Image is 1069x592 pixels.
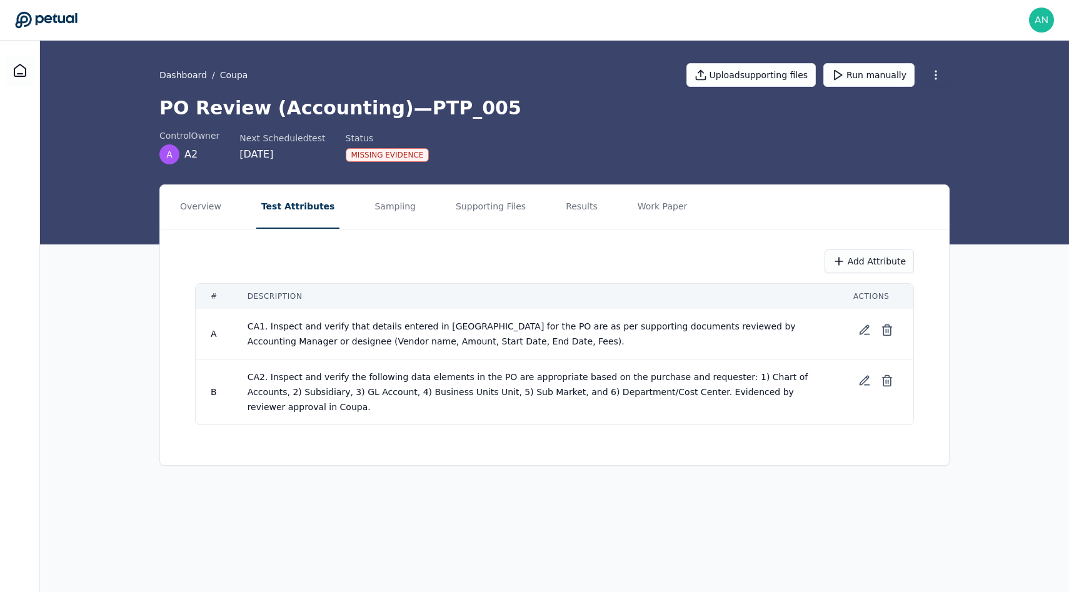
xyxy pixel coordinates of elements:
[876,319,898,341] button: Delete test attribute
[160,185,949,229] nav: Tabs
[256,185,340,229] button: Test Attributes
[853,319,876,341] button: Edit test attribute
[633,185,693,229] button: Work Paper
[159,129,219,142] div: control Owner
[823,63,915,87] button: Run manually
[876,369,898,392] button: Delete test attribute
[451,185,531,229] button: Supporting Files
[166,148,173,161] span: A
[1029,8,1054,33] img: andrew+doordash@petual.ai
[196,284,233,309] th: #
[248,321,798,346] span: CA1. Inspect and verify that details entered in [GEOGRAPHIC_DATA] for the PO are as per supportin...
[211,387,217,397] span: B
[175,185,226,229] button: Overview
[211,329,217,339] span: A
[159,97,950,119] h1: PO Review (Accounting) — PTP_005
[184,147,198,162] span: A2
[159,69,207,81] a: Dashboard
[838,284,913,309] th: Actions
[239,147,325,162] div: [DATE]
[239,132,325,144] div: Next Scheduled test
[220,69,248,81] button: Coupa
[346,132,429,144] div: Status
[561,185,603,229] button: Results
[248,372,811,412] span: CA2. Inspect and verify the following data elements in the PO are appropriate based on the purcha...
[346,148,429,162] div: Missing Evidence
[825,249,914,273] button: Add Attribute
[686,63,816,87] button: Uploadsupporting files
[233,284,838,309] th: Description
[5,56,35,86] a: Dashboard
[853,369,876,392] button: Edit test attribute
[369,185,421,229] button: Sampling
[15,11,78,29] a: Go to Dashboard
[159,69,248,81] div: /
